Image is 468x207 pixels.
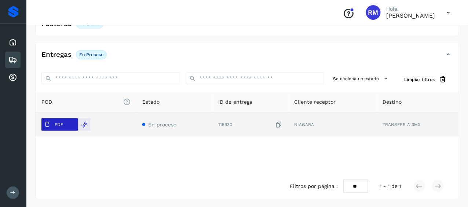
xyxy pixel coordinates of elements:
span: 1 - 1 de 1 [380,182,402,190]
span: Estado [142,98,160,106]
span: ID de entrega [218,98,252,106]
div: 115930 [218,121,282,129]
div: FacturasAceptada [36,18,459,36]
p: Hola, [387,6,435,12]
span: Destino [383,98,402,106]
button: Selecciona un estado [330,73,393,85]
span: POD [41,98,131,106]
span: Limpiar filtros [405,76,435,83]
span: Cliente receptor [295,98,336,106]
div: Reemplazar POD [78,118,91,131]
h4: Entregas [41,51,72,59]
p: RICARDO MONTEMAYOR [387,12,435,19]
div: Embarques [5,52,21,68]
td: TRANSFER A 3MX [377,112,459,137]
p: PDF [55,122,63,127]
td: NIAGARA [289,112,377,137]
button: PDF [41,118,78,131]
span: En proceso [148,122,176,127]
p: En proceso [79,52,103,57]
div: Cuentas por cobrar [5,69,21,85]
div: Inicio [5,34,21,50]
span: Filtros por página : [290,182,338,190]
div: EntregasEn proceso [36,48,459,67]
button: Limpiar filtros [399,73,453,86]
